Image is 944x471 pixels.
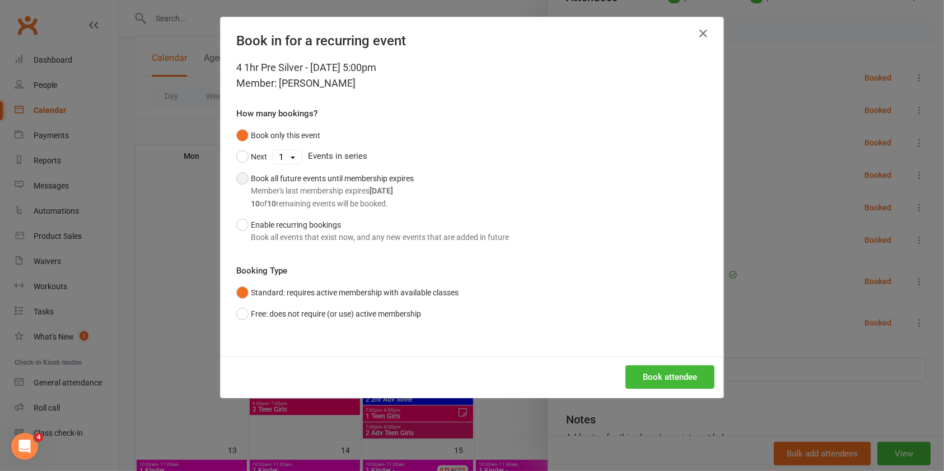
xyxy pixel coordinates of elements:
button: Book attendee [625,365,714,389]
button: Next [236,146,267,167]
div: Book all events that exist now, and any new events that are added in future [251,231,509,243]
div: 4 1hr Pre Silver - [DATE] 5:00pm Member: [PERSON_NAME] [236,60,708,91]
label: How many bookings? [236,107,317,120]
button: Standard: requires active membership with available classes [236,282,459,303]
strong: [DATE] [370,186,393,195]
strong: 10 [267,199,276,208]
div: Book all future events until membership expires [251,172,414,210]
span: 4 [34,433,43,442]
div: of remaining events will be booked. [251,197,414,210]
div: Member's last membership expires [251,185,414,197]
button: Enable recurring bookingsBook all events that exist now, and any new events that are added in future [236,214,509,248]
button: Free: does not require (or use) active membership [236,303,421,324]
iframe: Intercom live chat [11,433,38,460]
button: Book all future events until membership expiresMember's last membership expires[DATE]10of10remain... [236,168,414,214]
div: Events in series [236,146,708,167]
button: Book only this event [236,125,320,146]
label: Booking Type [236,264,287,277]
h4: Book in for a recurring event [236,33,708,49]
button: Close [694,25,712,43]
strong: 10 [251,199,260,208]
